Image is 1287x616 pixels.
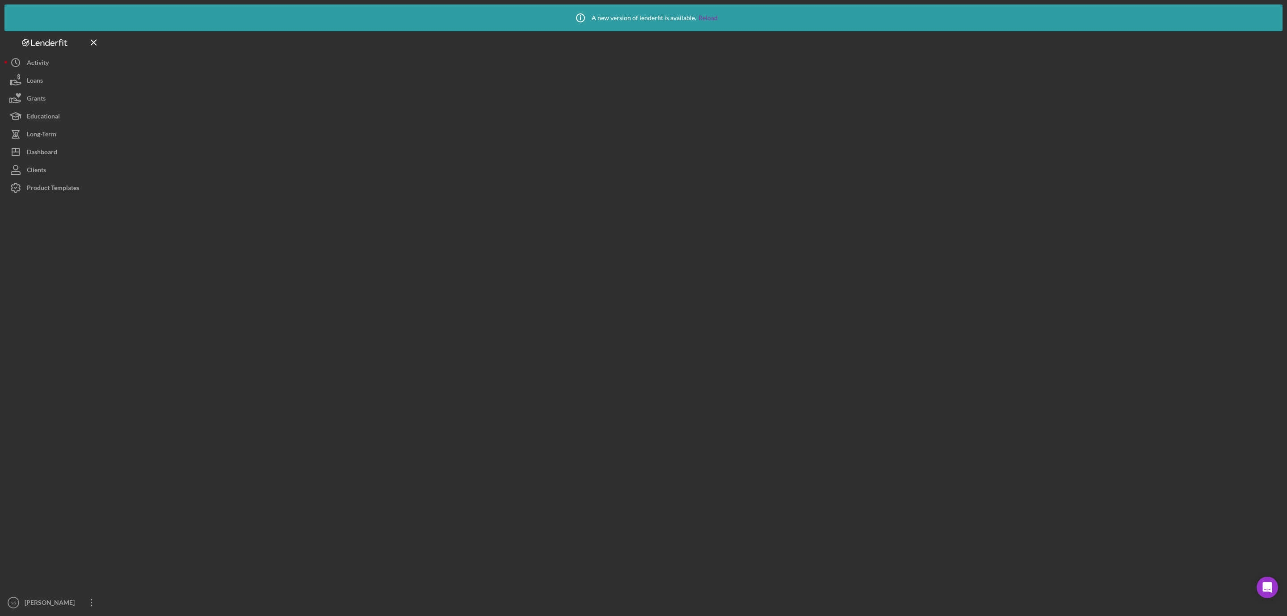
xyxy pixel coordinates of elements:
button: Educational [4,107,103,125]
div: Dashboard [27,143,57,163]
button: Activity [4,54,103,72]
div: Activity [27,54,49,74]
button: Long-Term [4,125,103,143]
button: Dashboard [4,143,103,161]
button: SS[PERSON_NAME] [4,594,103,612]
div: Product Templates [27,179,79,199]
a: Reload [698,14,718,21]
button: Loans [4,72,103,89]
div: [PERSON_NAME] [22,594,80,614]
div: Grants [27,89,46,110]
div: Educational [27,107,60,127]
div: Long-Term [27,125,56,145]
div: Clients [27,161,46,181]
div: Loans [27,72,43,92]
text: SS [11,600,17,605]
button: Grants [4,89,103,107]
div: Open Intercom Messenger [1257,577,1278,598]
button: Clients [4,161,103,179]
div: A new version of lenderfit is available. [569,7,718,29]
button: Product Templates [4,179,103,197]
